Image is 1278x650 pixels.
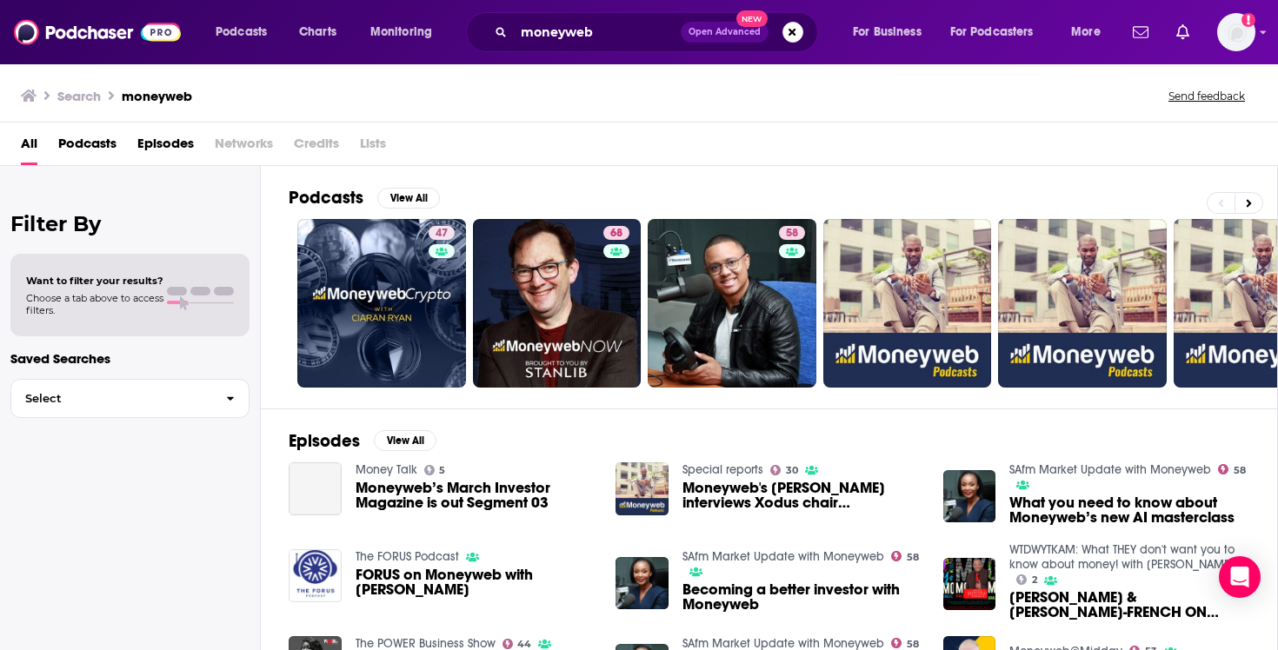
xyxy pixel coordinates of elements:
[358,18,455,46] button: open menu
[943,558,996,611] img: GERALD & MAYA FISHER-FRENCH ON MONEYWEB RADIO: Saving
[215,129,273,165] span: Networks
[682,549,884,564] a: SAfm Market Update with Moneyweb
[1009,542,1235,572] a: WTDWYTKAM: What THEY don't want you to know about money! with GERALD MWANDIAMBIRA
[356,567,596,597] span: FORUS on Moneyweb with [PERSON_NAME]
[853,20,922,44] span: For Business
[682,481,922,510] a: Moneyweb's Ryk van Niekerk interviews Xodus chair Josias van Zyl
[122,88,192,104] h3: moneyweb
[436,225,448,242] span: 47
[610,225,622,242] span: 68
[1032,576,1037,584] span: 2
[1163,89,1250,103] button: Send feedback
[503,639,532,649] a: 44
[682,462,763,477] a: Special reports
[26,292,163,316] span: Choose a tab above to access filters.
[137,129,194,165] a: Episodes
[356,567,596,597] a: FORUS on Moneyweb with Ciaran Ryan
[1059,18,1122,46] button: open menu
[473,219,642,388] a: 68
[1126,17,1155,47] a: Show notifications dropdown
[203,18,290,46] button: open menu
[939,18,1059,46] button: open menu
[736,10,768,27] span: New
[439,467,445,474] span: 5
[356,462,417,477] a: Money Talk
[1169,17,1196,47] a: Show notifications dropdown
[294,129,339,165] span: Credits
[891,551,919,561] a: 58
[1009,590,1249,620] span: [PERSON_NAME] & [PERSON_NAME]-FRENCH ON MONEYWEB RADIO: Saving
[616,462,669,515] img: Moneyweb's Ryk van Niekerk interviews Xodus chair Josias van Zyl
[289,549,342,602] img: FORUS on Moneyweb with Ciaran Ryan
[1219,556,1261,598] div: Open Intercom Messenger
[1016,574,1037,585] a: 2
[289,462,342,515] a: Moneyweb’s March Investor Magazine is out Segment 03
[360,129,386,165] span: Lists
[289,430,360,452] h2: Episodes
[1234,467,1246,474] span: 58
[648,219,816,388] a: 58
[786,225,798,242] span: 58
[1218,464,1246,474] a: 58
[11,393,212,404] span: Select
[1241,13,1255,27] svg: Add a profile image
[770,465,798,475] a: 30
[616,557,669,610] img: Becoming a better investor with Moneyweb
[57,88,101,104] h3: Search
[377,188,440,209] button: View All
[681,22,769,43] button: Open AdvancedNew
[289,187,440,209] a: PodcastsView All
[21,129,37,165] a: All
[682,481,922,510] span: Moneyweb's [PERSON_NAME] interviews Xodus chair [PERSON_NAME]
[10,211,250,236] h2: Filter By
[907,554,919,561] span: 58
[1009,495,1249,525] a: What you need to know about Moneyweb’s new AI masterclass
[1217,13,1255,51] img: User Profile
[1071,20,1101,44] span: More
[1217,13,1255,51] span: Logged in as melrosepr
[841,18,943,46] button: open menu
[891,638,919,648] a: 58
[289,187,363,209] h2: Podcasts
[216,20,267,44] span: Podcasts
[10,379,250,418] button: Select
[356,549,459,564] a: The FORUS Podcast
[786,467,798,474] span: 30
[356,481,596,510] a: Moneyweb’s March Investor Magazine is out Segment 03
[517,640,531,648] span: 44
[429,226,455,240] a: 47
[483,12,835,52] div: Search podcasts, credits, & more...
[10,350,250,367] p: Saved Searches
[943,470,996,523] img: What you need to know about Moneyweb’s new AI masterclass
[950,20,1034,44] span: For Podcasters
[603,226,629,240] a: 68
[1009,590,1249,620] a: GERALD & MAYA FISHER-FRENCH ON MONEYWEB RADIO: Saving
[370,20,432,44] span: Monitoring
[289,430,436,452] a: EpisodesView All
[779,226,805,240] a: 58
[374,430,436,451] button: View All
[1217,13,1255,51] button: Show profile menu
[297,219,466,388] a: 47
[689,28,761,36] span: Open Advanced
[424,465,446,475] a: 5
[58,129,116,165] a: Podcasts
[682,582,922,612] a: Becoming a better investor with Moneyweb
[1009,462,1211,477] a: SAfm Market Update with Moneyweb
[907,640,919,648] span: 58
[26,275,163,287] span: Want to filter your results?
[288,18,347,46] a: Charts
[514,18,681,46] input: Search podcasts, credits, & more...
[14,16,181,49] img: Podchaser - Follow, Share and Rate Podcasts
